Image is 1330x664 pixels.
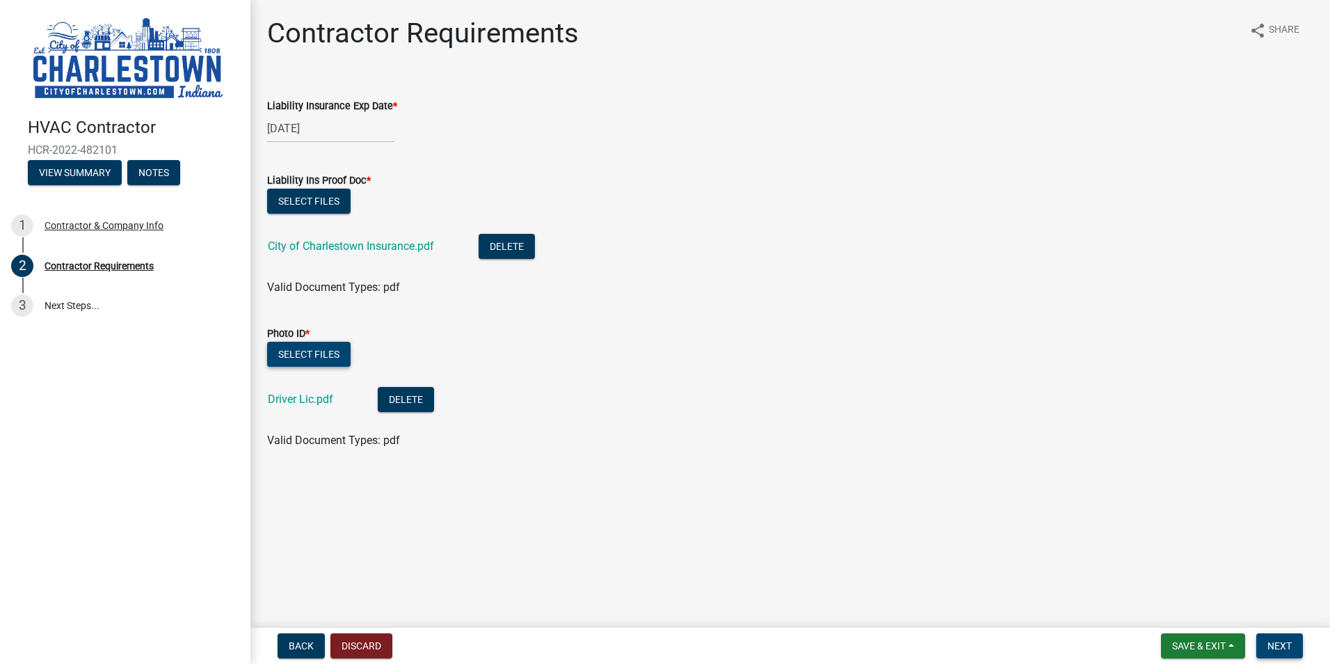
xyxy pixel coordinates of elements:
label: Liability Insurance Exp Date [267,102,397,111]
button: Discard [330,633,392,658]
span: Valid Document Types: pdf [267,434,400,447]
div: Contractor & Company Info [45,221,163,230]
wm-modal-confirm: Delete Document [479,241,535,254]
span: Save & Exit [1172,640,1226,651]
button: Notes [127,160,180,185]
div: 1 [11,214,33,237]
wm-modal-confirm: Delete Document [378,394,434,407]
div: 2 [11,255,33,277]
a: City of Charlestown Insurance.pdf [268,239,434,253]
label: Liability Ins Proof Doc [267,176,371,186]
span: HCR-2022-482101 [28,143,223,157]
button: Save & Exit [1161,633,1245,658]
span: Share [1269,22,1299,39]
div: 3 [11,294,33,317]
button: Select files [267,189,351,214]
span: Back [289,640,314,651]
input: mm/dd/yyyy [267,114,394,143]
wm-modal-confirm: Notes [127,168,180,179]
button: Next [1256,633,1303,658]
button: Select files [267,342,351,367]
h4: HVAC Contractor [28,118,239,138]
button: shareShare [1238,17,1311,44]
button: View Summary [28,160,122,185]
button: Delete [479,234,535,259]
h1: Contractor Requirements [267,17,579,50]
i: share [1249,22,1266,39]
a: Driver Lic.pdf [268,393,333,406]
label: Photo ID [267,329,310,339]
span: Next [1267,640,1292,651]
div: Contractor Requirements [45,261,154,271]
img: City of Charlestown, Indiana [28,15,228,103]
button: Back [278,633,325,658]
wm-modal-confirm: Summary [28,168,122,179]
span: Valid Document Types: pdf [267,280,400,294]
button: Delete [378,387,434,412]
